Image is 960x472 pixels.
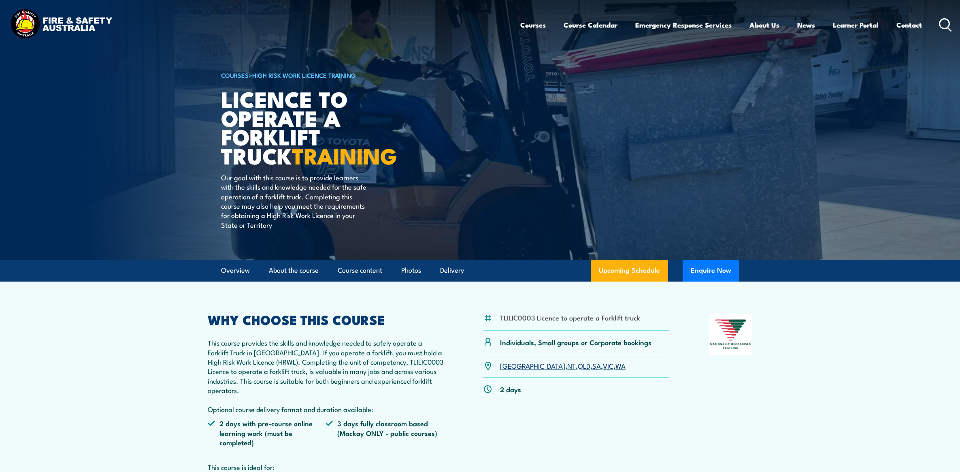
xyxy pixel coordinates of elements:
[252,70,356,79] a: High Risk Work Licence Training
[683,260,739,282] button: Enquire Now
[292,138,397,172] strong: TRAINING
[635,14,732,36] a: Emergency Response Services
[221,70,249,79] a: COURSES
[221,260,250,281] a: Overview
[564,14,617,36] a: Course Calendar
[896,14,922,36] a: Contact
[591,260,668,282] a: Upcoming Schedule
[208,338,444,414] p: This course provides the skills and knowledge needed to safely operate a Forklift Truck in [GEOGR...
[749,14,779,36] a: About Us
[401,260,421,281] a: Photos
[500,337,651,347] p: Individuals, Small groups or Corporate bookings
[208,462,444,472] p: This course is ideal for:
[709,314,753,355] img: Nationally Recognised Training logo.
[440,260,464,281] a: Delivery
[500,361,565,370] a: [GEOGRAPHIC_DATA]
[797,14,815,36] a: News
[578,361,590,370] a: QLD
[567,361,576,370] a: NT
[269,260,319,281] a: About the course
[326,419,444,447] li: 3 days fully classroom based (Mackay ONLY - public courses)
[500,361,626,370] p: , , , , ,
[833,14,879,36] a: Learner Portal
[520,14,546,36] a: Courses
[221,70,421,80] h6: >
[221,173,369,229] p: Our goal with this course is to provide learners with the skills and knowledge needed for the saf...
[208,419,326,447] li: 2 days with pre-course online learning work (must be completed)
[615,361,626,370] a: WA
[338,260,382,281] a: Course content
[221,89,421,165] h1: Licence to operate a forklift truck
[592,361,601,370] a: SA
[500,313,640,322] li: TLILIC0003 Licence to operate a Forklift truck
[603,361,613,370] a: VIC
[500,384,521,394] p: 2 days
[208,314,444,325] h2: WHY CHOOSE THIS COURSE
